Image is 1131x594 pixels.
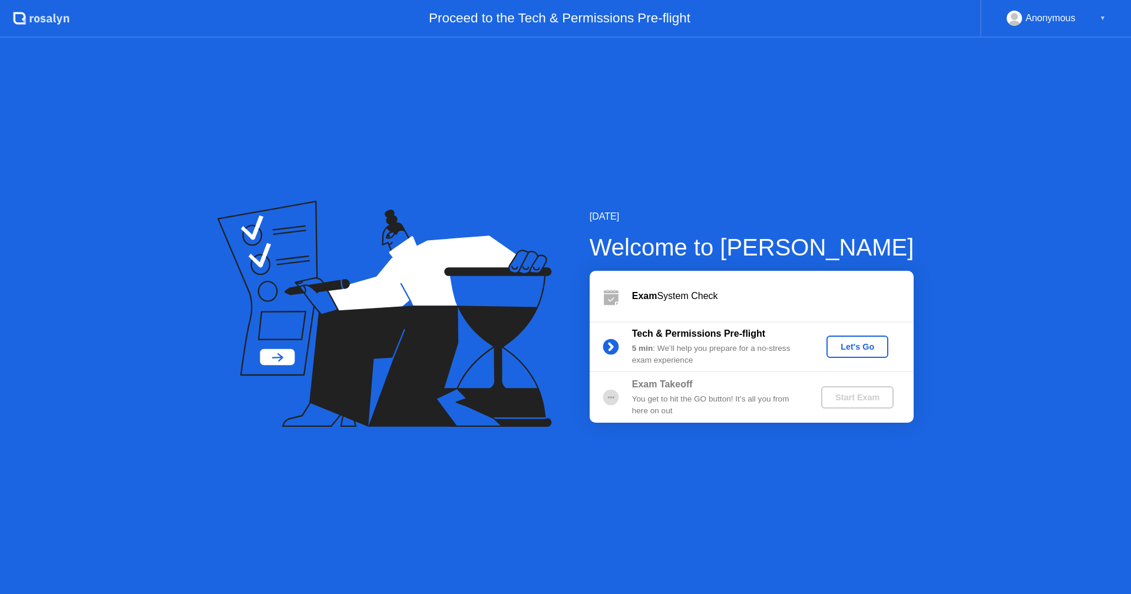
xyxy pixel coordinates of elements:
button: Start Exam [821,386,894,409]
b: Tech & Permissions Pre-flight [632,328,765,339]
b: Exam [632,291,657,301]
div: ▼ [1100,11,1106,26]
div: Anonymous [1026,11,1076,26]
div: Welcome to [PERSON_NAME] [590,230,914,265]
b: Exam Takeoff [632,379,693,389]
button: Let's Go [826,336,888,358]
div: System Check [632,289,914,303]
div: : We’ll help you prepare for a no-stress exam experience [632,343,802,367]
div: Let's Go [831,342,884,351]
b: 5 min [632,344,653,353]
div: You get to hit the GO button! It’s all you from here on out [632,393,802,417]
div: [DATE] [590,210,914,224]
div: Start Exam [826,393,889,402]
